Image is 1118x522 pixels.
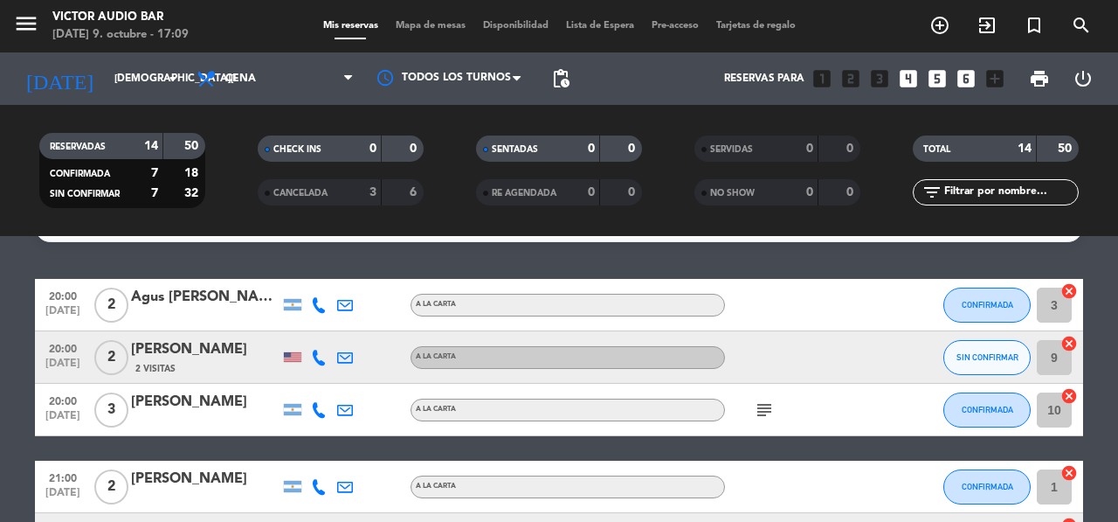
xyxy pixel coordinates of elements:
[929,15,950,36] i: add_circle_outline
[94,288,128,323] span: 2
[492,189,556,198] span: RE AGENDADA
[474,21,557,31] span: Disponibilidad
[41,285,85,305] span: 20:00
[943,470,1031,505] button: CONFIRMADA
[1061,52,1105,105] div: LOG OUT
[94,470,128,505] span: 2
[416,301,456,308] span: A LA CARTA
[943,288,1031,323] button: CONFIRMADA
[1060,464,1078,482] i: cancel
[962,300,1013,310] span: CONFIRMADA
[943,340,1031,375] button: SIN CONFIRMAR
[628,143,638,155] strong: 0
[151,167,158,179] strong: 7
[1073,68,1094,89] i: power_settings_new
[144,140,158,152] strong: 14
[557,21,643,31] span: Lista de Espera
[416,406,456,413] span: A LA CARTA
[41,410,85,430] span: [DATE]
[839,67,862,90] i: looks_two
[754,400,775,421] i: subject
[94,393,128,428] span: 3
[926,67,949,90] i: looks_5
[550,68,571,89] span: pending_actions
[710,145,753,154] span: SERVIDAS
[151,187,158,199] strong: 7
[1060,387,1078,405] i: cancel
[1029,68,1050,89] span: print
[588,186,595,198] strong: 0
[131,468,279,491] div: [PERSON_NAME]
[41,305,85,325] span: [DATE]
[131,286,279,309] div: Agus [PERSON_NAME]
[724,73,804,85] span: Reservas para
[41,487,85,507] span: [DATE]
[955,67,977,90] i: looks_6
[956,352,1018,362] span: SIN CONFIRMAR
[41,358,85,378] span: [DATE]
[1060,335,1078,352] i: cancel
[806,143,813,155] strong: 0
[13,10,39,43] button: menu
[52,26,189,44] div: [DATE] 9. octubre - 17:09
[273,145,321,154] span: CHECK INS
[50,143,106,151] span: RESERVADAS
[184,187,202,199] strong: 32
[1060,282,1078,300] i: cancel
[1071,15,1092,36] i: search
[410,186,420,198] strong: 6
[135,362,176,376] span: 2 Visitas
[369,186,376,198] strong: 3
[588,143,595,155] strong: 0
[492,145,538,154] span: SENTADAS
[942,183,1078,202] input: Filtrar por nombre...
[962,405,1013,414] span: CONFIRMADA
[94,340,128,375] span: 2
[162,68,183,89] i: arrow_drop_down
[369,143,376,155] strong: 0
[52,9,189,26] div: Victor Audio Bar
[628,186,638,198] strong: 0
[846,143,857,155] strong: 0
[225,73,256,85] span: Cena
[41,390,85,410] span: 20:00
[710,189,755,198] span: NO SHOW
[410,143,420,155] strong: 0
[1058,143,1075,155] strong: 50
[131,338,279,361] div: [PERSON_NAME]
[806,186,813,198] strong: 0
[1018,143,1032,155] strong: 14
[13,10,39,37] i: menu
[868,67,891,90] i: looks_3
[416,353,456,360] span: A LA CARTA
[416,483,456,490] span: A LA CARTA
[50,190,120,198] span: SIN CONFIRMAR
[387,21,474,31] span: Mapa de mesas
[41,338,85,358] span: 20:00
[643,21,707,31] span: Pre-acceso
[184,140,202,152] strong: 50
[983,67,1006,90] i: add_box
[184,167,202,179] strong: 18
[1024,15,1045,36] i: turned_in_not
[41,467,85,487] span: 21:00
[897,67,920,90] i: looks_4
[962,482,1013,491] span: CONFIRMADA
[811,67,833,90] i: looks_one
[943,393,1031,428] button: CONFIRMADA
[13,59,106,98] i: [DATE]
[921,182,942,203] i: filter_list
[846,186,857,198] strong: 0
[977,15,997,36] i: exit_to_app
[50,170,110,178] span: CONFIRMADA
[707,21,804,31] span: Tarjetas de regalo
[314,21,387,31] span: Mis reservas
[131,391,279,414] div: [PERSON_NAME]
[923,145,950,154] span: TOTAL
[273,189,328,198] span: CANCELADA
